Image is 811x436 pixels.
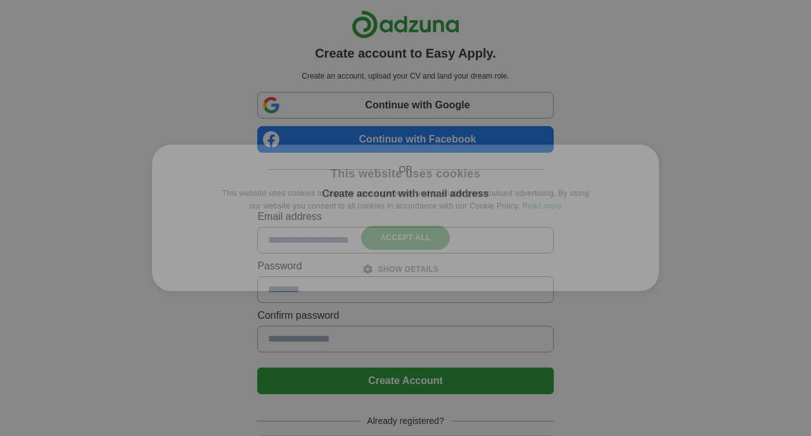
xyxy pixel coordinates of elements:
span: This website uses cookies to improve user experience and to enable personalised advertising. By u... [222,189,589,211]
div: Show details [373,263,439,276]
div: This website uses cookies [331,167,480,181]
span: Show details [378,266,438,274]
a: Read more, opens a new window [522,202,561,211]
div: Cookie consent dialog [152,144,659,291]
div: Accept all [361,226,450,250]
